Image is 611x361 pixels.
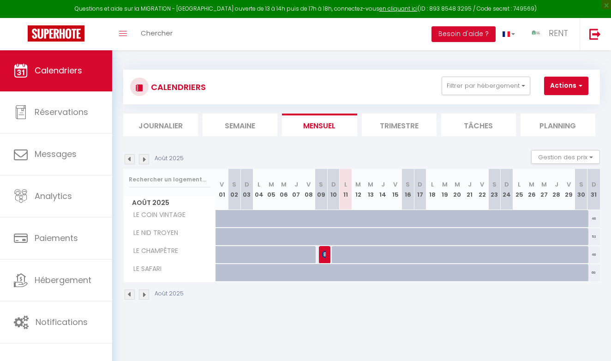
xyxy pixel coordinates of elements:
th: 05 [265,169,278,210]
th: 27 [538,169,550,210]
abbr: D [245,180,249,189]
img: logout [589,28,601,40]
a: ... RENT [522,18,580,50]
li: Tâches [441,114,516,136]
div: 46 [587,210,600,227]
th: 26 [526,169,538,210]
th: 16 [401,169,414,210]
li: Journalier [123,114,198,136]
abbr: D [418,180,422,189]
button: Filtrer par hébergement [442,77,530,95]
div: 53 [587,228,600,245]
abbr: M [541,180,547,189]
input: Rechercher un logement... [129,171,210,188]
abbr: M [281,180,287,189]
th: 24 [501,169,513,210]
abbr: M [368,180,373,189]
span: [PERSON_NAME] [322,246,326,263]
span: Calendriers [35,65,82,76]
abbr: V [306,180,311,189]
li: Trimestre [362,114,437,136]
abbr: M [455,180,460,189]
abbr: V [393,180,397,189]
th: 23 [488,169,501,210]
button: Actions [544,77,588,95]
abbr: S [579,180,583,189]
abbr: D [331,180,336,189]
span: Août 2025 [124,196,216,210]
th: 15 [389,169,401,210]
span: LE SAFARI [125,264,164,274]
th: 04 [253,169,265,210]
th: 28 [550,169,563,210]
li: Semaine [203,114,277,136]
abbr: J [555,180,558,189]
abbr: M [269,180,274,189]
abbr: L [344,180,347,189]
th: 22 [476,169,488,210]
abbr: M [529,180,534,189]
abbr: V [480,180,484,189]
abbr: J [381,180,385,189]
img: ... [529,26,543,40]
span: LE COIN VINTAGE [125,210,188,220]
li: Mensuel [282,114,357,136]
abbr: D [592,180,596,189]
span: Analytics [35,190,72,202]
th: 03 [240,169,253,210]
th: 21 [463,169,476,210]
div: 69 [587,264,600,281]
span: LE NID TROYEN [125,228,180,238]
th: 07 [290,169,303,210]
th: 18 [426,169,439,210]
th: 06 [278,169,290,210]
abbr: S [406,180,410,189]
span: Paiements [35,232,78,244]
abbr: S [492,180,497,189]
a: Chercher [134,18,180,50]
abbr: V [567,180,571,189]
li: Planning [521,114,595,136]
abbr: L [258,180,260,189]
span: Réservations [35,106,88,118]
th: 30 [575,169,587,210]
th: 25 [513,169,526,210]
span: Hébergement [35,274,91,286]
th: 12 [352,169,365,210]
abbr: J [294,180,298,189]
th: 10 [327,169,340,210]
p: Août 2025 [155,154,184,163]
span: Chercher [141,28,173,38]
abbr: L [518,180,521,189]
abbr: V [220,180,224,189]
p: Août 2025 [155,289,184,298]
abbr: S [232,180,236,189]
th: 20 [451,169,464,210]
h3: CALENDRIERS [149,77,206,97]
a: en cliquant ici [379,5,418,12]
th: 01 [216,169,228,210]
th: 31 [587,169,600,210]
th: 09 [315,169,327,210]
span: RENT [549,27,568,39]
span: Messages [35,148,77,160]
th: 02 [228,169,240,210]
abbr: S [319,180,323,189]
div: 48 [587,246,600,263]
abbr: J [468,180,472,189]
th: 08 [302,169,315,210]
th: 13 [365,169,377,210]
button: Gestion des prix [531,150,600,164]
span: LE CHAMPÊTRE [125,246,180,256]
abbr: M [442,180,448,189]
abbr: M [355,180,361,189]
span: Notifications [36,316,88,328]
th: 19 [439,169,451,210]
th: 17 [414,169,426,210]
th: 29 [563,169,575,210]
abbr: D [504,180,509,189]
button: Besoin d'aide ? [431,26,496,42]
abbr: L [431,180,434,189]
th: 11 [340,169,352,210]
th: 14 [377,169,389,210]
